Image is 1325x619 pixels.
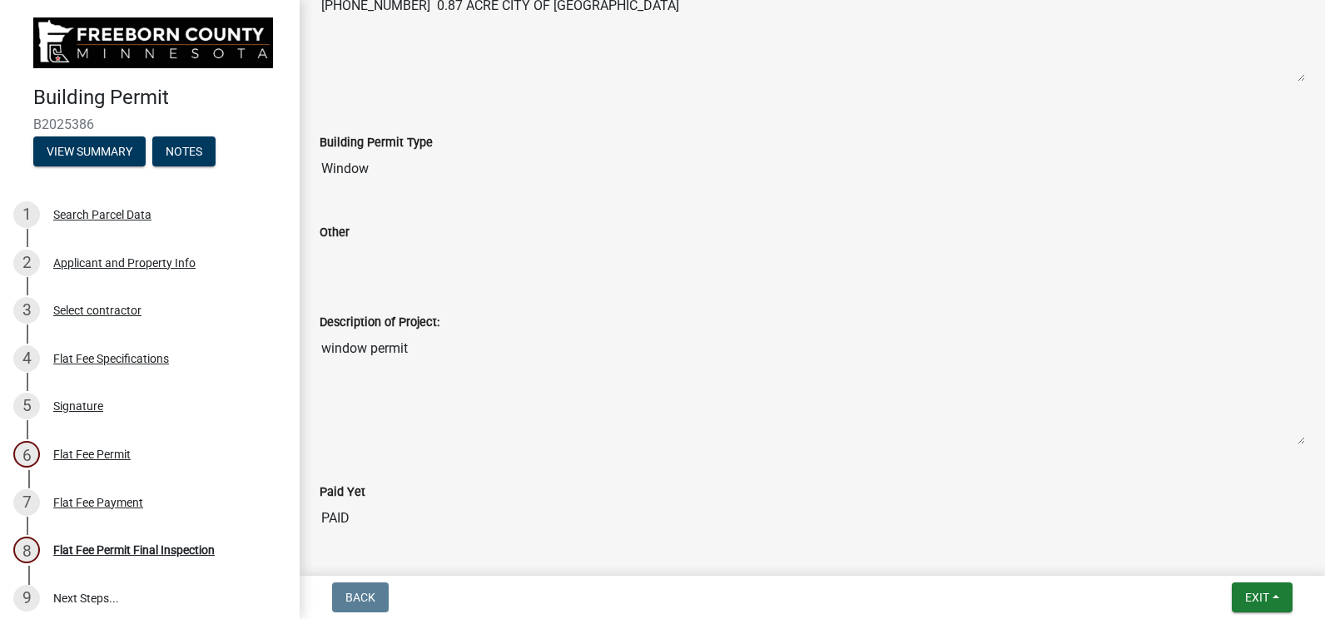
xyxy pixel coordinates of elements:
label: Building Permit Type [320,137,433,149]
wm-modal-confirm: Summary [33,146,146,159]
img: Freeborn County, Minnesota [33,17,273,68]
div: 7 [13,489,40,516]
div: Signature [53,400,103,412]
span: Exit [1245,591,1269,604]
div: 5 [13,393,40,419]
div: Applicant and Property Info [53,257,196,269]
h4: Building Permit [33,86,286,110]
div: Flat Fee Permit [53,448,131,460]
button: Notes [152,136,216,166]
button: Exit [1232,582,1293,612]
label: Paid Yet [320,487,365,498]
div: Select contractor [53,305,141,316]
label: Other [320,227,350,239]
wm-modal-confirm: Notes [152,146,216,159]
button: Back [332,582,389,612]
div: Flat Fee Payment [53,497,143,508]
div: 6 [13,441,40,468]
div: 2 [13,250,40,276]
textarea: window permit [320,332,1305,445]
span: Back [345,591,375,604]
button: View Summary [33,136,146,166]
label: Description of Project: [320,317,439,329]
div: 3 [13,297,40,324]
div: 8 [13,537,40,563]
div: 1 [13,201,40,228]
span: B2025386 [33,116,266,132]
div: 9 [13,585,40,612]
div: 4 [13,345,40,372]
div: Flat Fee Specifications [53,353,169,364]
div: Flat Fee Permit Final Inspection [53,544,215,556]
div: Search Parcel Data [53,209,151,220]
